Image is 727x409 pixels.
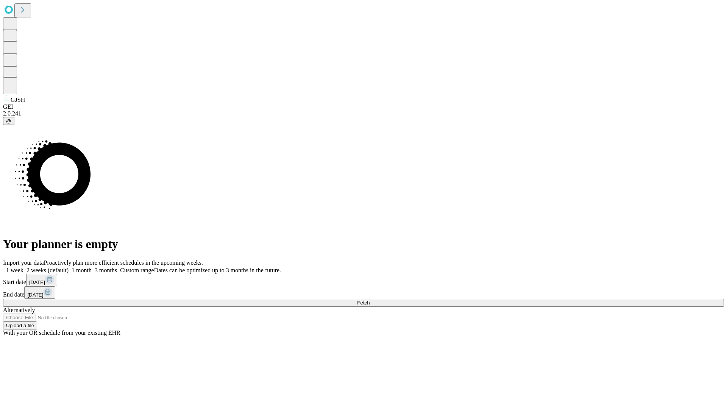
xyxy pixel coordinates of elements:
button: Upload a file [3,322,37,329]
button: [DATE] [26,274,57,286]
div: End date [3,286,724,299]
span: Proactively plan more efficient schedules in the upcoming weeks. [44,259,203,266]
span: Fetch [357,300,370,306]
div: GEI [3,103,724,110]
button: [DATE] [24,286,55,299]
span: [DATE] [27,292,43,298]
span: 1 week [6,267,23,273]
span: Import your data [3,259,44,266]
span: Dates can be optimized up to 3 months in the future. [154,267,281,273]
button: @ [3,117,14,125]
span: Alternatively [3,307,35,313]
span: @ [6,118,11,124]
span: GJSH [11,97,25,103]
span: Custom range [120,267,154,273]
span: 3 months [95,267,117,273]
span: 1 month [72,267,92,273]
h1: Your planner is empty [3,237,724,251]
span: [DATE] [29,279,45,285]
div: Start date [3,274,724,286]
span: With your OR schedule from your existing EHR [3,329,120,336]
span: 2 weeks (default) [27,267,69,273]
div: 2.0.241 [3,110,724,117]
button: Fetch [3,299,724,307]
